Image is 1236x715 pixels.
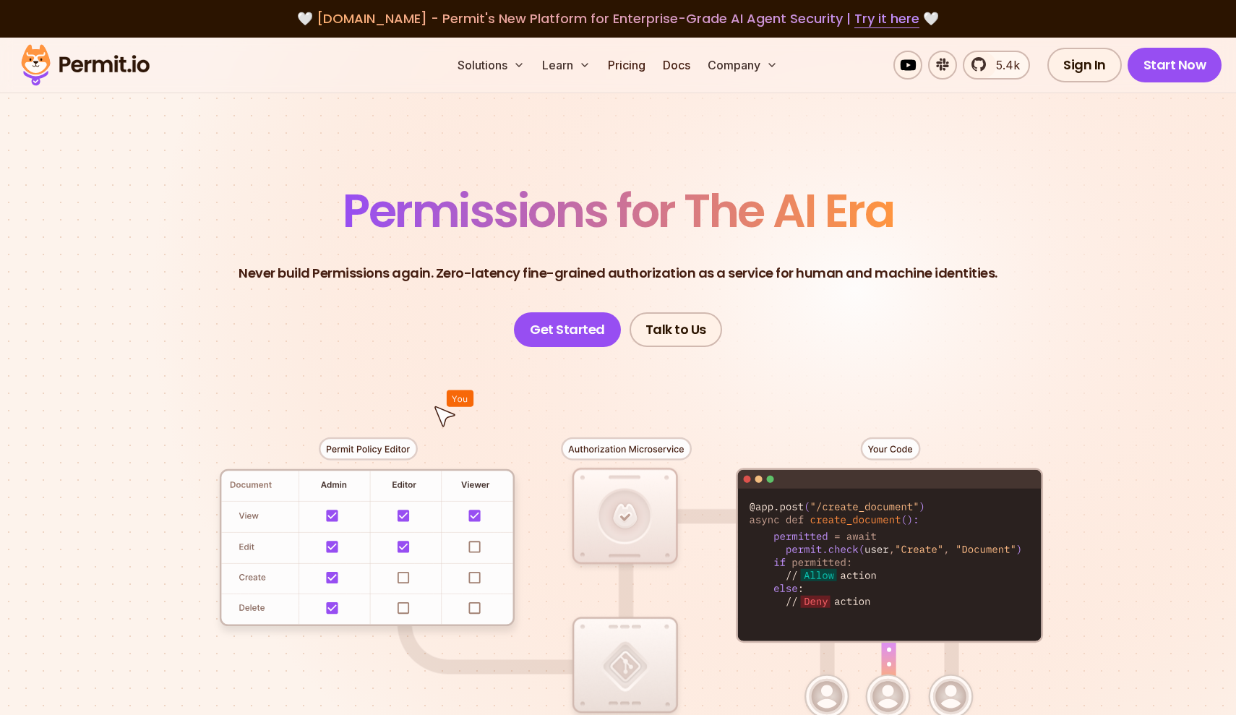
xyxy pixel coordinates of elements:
a: Start Now [1128,48,1222,82]
a: Try it here [854,9,919,28]
a: Sign In [1047,48,1122,82]
a: Get Started [514,312,621,347]
p: Never build Permissions again. Zero-latency fine-grained authorization as a service for human and... [239,263,997,283]
div: 🤍 🤍 [35,9,1201,29]
button: Solutions [452,51,531,80]
span: [DOMAIN_NAME] - Permit's New Platform for Enterprise-Grade AI Agent Security | [317,9,919,27]
button: Company [702,51,784,80]
a: Pricing [602,51,651,80]
span: 5.4k [987,56,1020,74]
a: Docs [657,51,696,80]
span: Permissions for The AI Era [343,179,893,243]
a: Talk to Us [630,312,722,347]
button: Learn [536,51,596,80]
a: 5.4k [963,51,1030,80]
img: Permit logo [14,40,156,90]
